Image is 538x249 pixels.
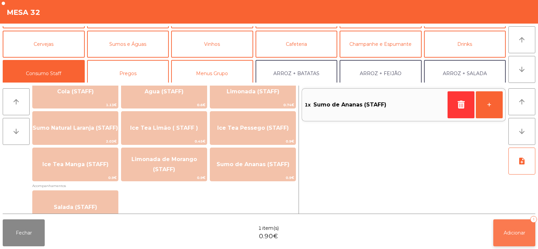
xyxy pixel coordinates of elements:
[258,225,262,232] span: 1
[33,125,118,131] span: Sumo Natural Laranja (STAFF)
[131,156,197,173] span: Limonada de Morango (STAFF)
[7,7,40,18] h4: Mesa 32
[33,102,118,108] span: 1.13€
[518,98,526,106] i: arrow_upward
[33,138,118,145] span: 2.03€
[57,88,94,95] span: Cola (STAFF)
[217,161,290,167] span: Sumo de Ananas (STAFF)
[12,127,20,135] i: arrow_downward
[217,125,289,131] span: Ice Tea Pessego (STAFF)
[305,100,311,110] span: 1x
[33,175,118,181] span: 0.9€
[145,88,184,95] span: Agua (STAFF)
[518,36,526,44] i: arrow_upward
[3,118,30,145] button: arrow_downward
[262,225,279,232] span: item(s)
[340,60,422,87] button: ARROZ + FEIJÃO
[518,157,526,165] i: note_add
[476,91,503,118] button: +
[508,26,535,53] button: arrow_upward
[121,175,207,181] span: 0.9€
[3,60,85,87] button: Consumo Staff
[256,31,338,58] button: Cafeteria
[508,118,535,145] button: arrow_downward
[508,148,535,175] button: note_add
[227,88,279,95] span: Limonada (STAFF)
[42,161,109,167] span: Ice Tea Manga (STAFF)
[210,175,296,181] span: 0.9€
[518,65,526,73] i: arrow_downward
[121,102,207,108] span: 0.6€
[424,31,506,58] button: Drinks
[340,31,422,58] button: Champanhe e Espumante
[171,60,253,87] button: Menus Grupo
[87,60,169,87] button: Pregos
[3,88,30,115] button: arrow_upward
[3,219,45,246] button: Fechar
[313,100,386,110] span: Sumo de Ananas (STAFF)
[54,204,97,210] span: Salada (STAFF)
[504,230,525,236] span: Adicionar
[3,31,85,58] button: Cervejas
[256,60,338,87] button: ARROZ + BATATAS
[508,88,535,115] button: arrow_upward
[518,127,526,135] i: arrow_downward
[171,31,253,58] button: Vinhos
[210,138,296,145] span: 0.9€
[87,31,169,58] button: Sumos e Águas
[12,98,20,106] i: arrow_upward
[508,56,535,83] button: arrow_downward
[121,138,207,145] span: 0.45€
[130,125,198,131] span: Ice Tea Limão ( STAFF )
[493,219,535,246] button: Adicionar1
[32,183,296,189] span: Acompanhamentos
[424,60,506,87] button: ARROZ + SALADA
[530,216,537,223] div: 1
[259,232,278,241] span: 0.90€
[210,102,296,108] span: 0.74€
